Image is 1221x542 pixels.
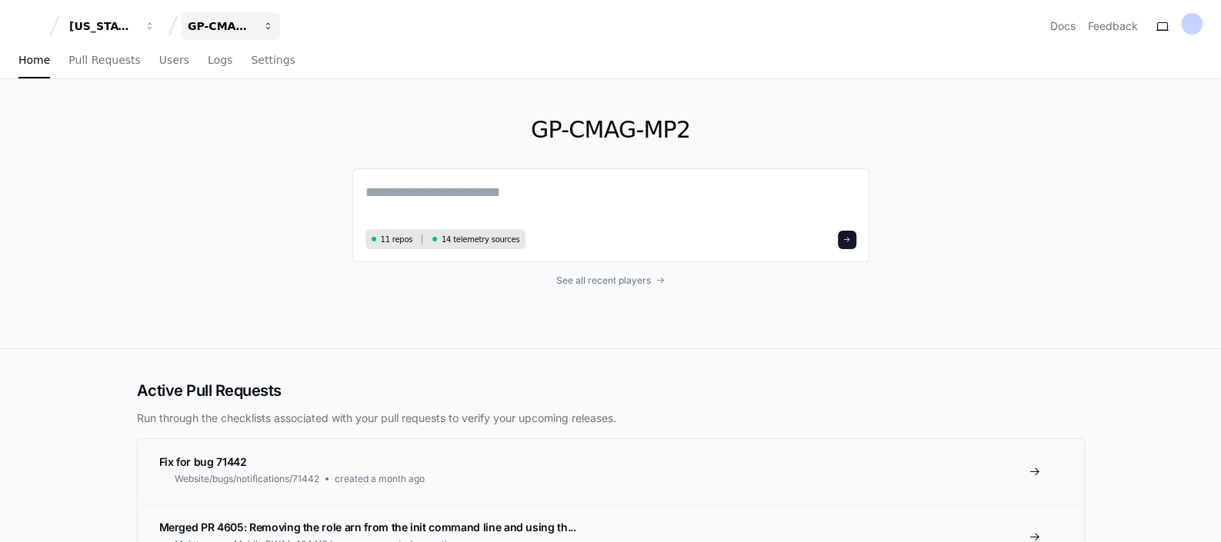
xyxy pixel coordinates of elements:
[69,18,135,34] div: [US_STATE] Pacific
[208,43,232,78] a: Logs
[208,55,232,65] span: Logs
[352,274,869,287] a: See all recent players
[159,455,247,468] span: Fix for bug 71442
[137,380,1085,401] h2: Active Pull Requests
[137,411,1085,426] p: Run through the checklists associated with your pull requests to verify your upcoming releases.
[18,43,50,78] a: Home
[159,520,576,534] span: Merged PR 4605: Removing the role arn from the init command line and using th...
[352,116,869,144] h1: GP-CMAG-MP2
[68,43,140,78] a: Pull Requests
[251,55,295,65] span: Settings
[175,473,319,485] span: Website/bugs/notifications/71442
[68,55,140,65] span: Pull Requests
[381,234,413,245] span: 11 repos
[182,12,280,40] button: GP-CMAG-MP2
[251,43,295,78] a: Settings
[159,55,189,65] span: Users
[1050,18,1076,34] a: Docs
[335,473,425,485] span: created a month ago
[63,12,162,40] button: [US_STATE] Pacific
[556,274,651,287] span: See all recent players
[442,234,519,245] span: 14 telemetry sources
[18,55,50,65] span: Home
[159,43,189,78] a: Users
[138,439,1084,504] a: Fix for bug 71442Website/bugs/notifications/71442created a month ago
[188,18,254,34] div: GP-CMAG-MP2
[1088,18,1138,34] button: Feedback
